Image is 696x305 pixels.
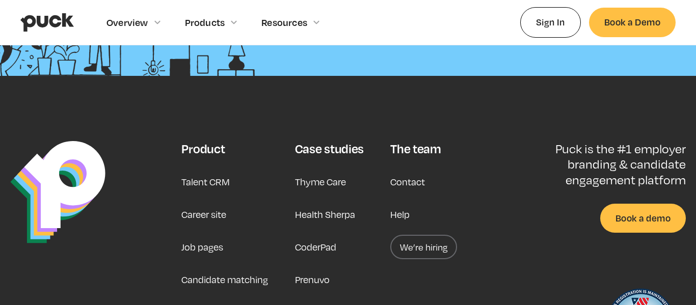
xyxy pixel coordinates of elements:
[181,235,223,259] a: Job pages
[106,17,148,28] div: Overview
[295,141,364,156] div: Case studies
[181,267,268,292] a: Candidate matching
[390,170,425,194] a: Contact
[600,204,686,233] a: Book a demo
[295,267,330,292] a: Prenuvo
[295,235,336,259] a: CoderPad
[295,170,346,194] a: Thyme Care
[589,8,676,37] a: Book a Demo
[181,141,225,156] div: Product
[295,202,355,227] a: Health Sherpa
[520,7,581,37] a: Sign In
[390,202,410,227] a: Help
[261,17,307,28] div: Resources
[10,141,105,243] img: Puck Logo
[524,141,686,187] p: Puck is the #1 employer branding & candidate engagement platform
[185,17,225,28] div: Products
[390,235,457,259] a: We’re hiring
[390,141,441,156] div: The team
[181,202,226,227] a: Career site
[181,170,230,194] a: Talent CRM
